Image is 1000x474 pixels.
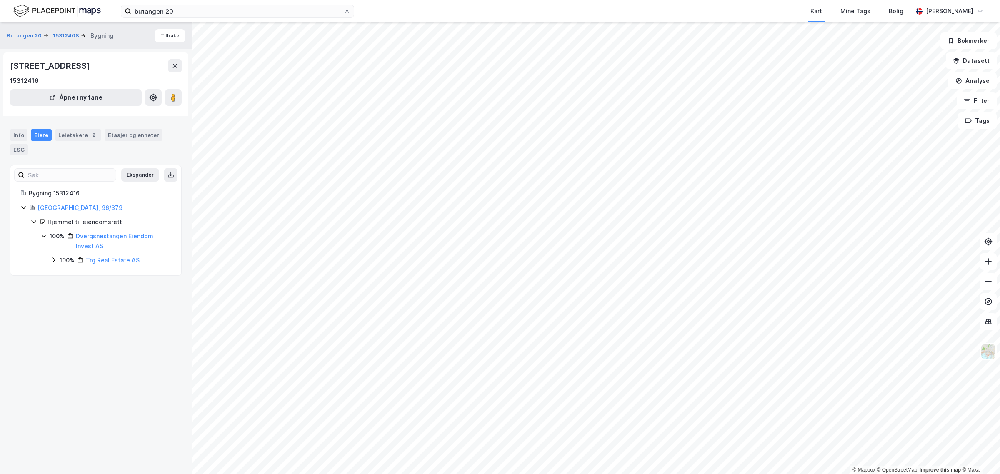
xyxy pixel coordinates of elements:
div: 15312416 [10,76,39,86]
button: 15312408 [53,32,81,40]
div: Info [10,129,27,141]
button: Ekspander [121,168,159,182]
button: Filter [957,92,997,109]
button: Åpne i ny fane [10,89,142,106]
a: [GEOGRAPHIC_DATA], 96/379 [37,204,122,211]
div: Leietakere [55,129,101,141]
div: 100% [60,255,75,265]
div: Eiere [31,129,52,141]
div: Hjemmel til eiendomsrett [47,217,171,227]
input: Søk [25,169,116,181]
button: Bokmerker [940,32,997,49]
button: Butangen 20 [7,32,43,40]
a: Dvergsnestangen Eiendom Invest AS [76,232,153,249]
button: Tags [958,112,997,129]
div: Mine Tags [840,6,870,16]
button: Analyse [948,72,997,89]
iframe: Chat Widget [958,434,1000,474]
div: 100% [50,231,65,241]
a: Trg Real Estate AS [86,257,140,264]
div: Kart [810,6,822,16]
button: Tilbake [155,29,185,42]
a: Mapbox [852,467,875,473]
div: 2 [90,131,98,139]
div: Etasjer og enheter [108,131,159,139]
div: [STREET_ADDRESS] [10,59,92,72]
img: logo.f888ab2527a4732fd821a326f86c7f29.svg [13,4,101,18]
div: ESG [10,144,28,155]
div: Kontrollprogram for chat [958,434,1000,474]
div: Bygning 15312416 [29,188,171,198]
div: Bolig [889,6,903,16]
img: Z [980,344,996,359]
div: [PERSON_NAME] [926,6,973,16]
a: Improve this map [920,467,961,473]
a: OpenStreetMap [877,467,917,473]
input: Søk på adresse, matrikkel, gårdeiere, leietakere eller personer [131,5,344,17]
div: Bygning [90,31,113,41]
button: Datasett [946,52,997,69]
